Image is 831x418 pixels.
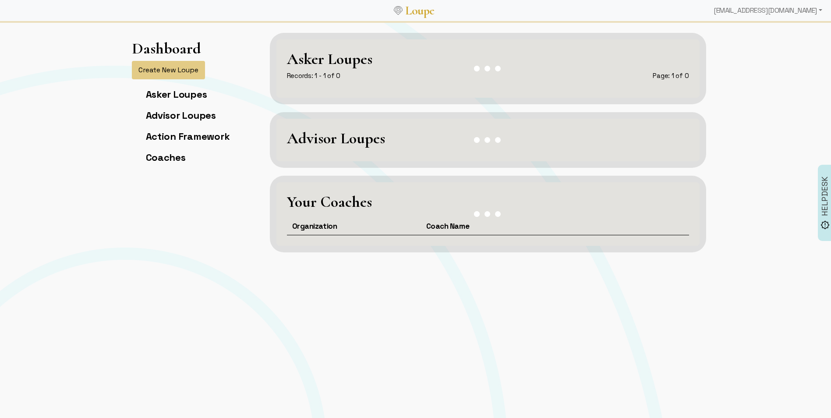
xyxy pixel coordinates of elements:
[820,220,830,230] img: brightness_alert_FILL0_wght500_GRAD0_ops.svg
[146,130,230,142] a: Action Framework
[146,109,216,121] a: Advisor Loupes
[403,3,438,19] a: Loupe
[146,151,186,163] a: Coaches
[394,6,403,15] img: Loupe Logo
[132,39,201,57] h1: Dashboard
[146,88,207,100] a: Asker Loupes
[132,39,230,172] app-left-page-nav: Dashboard
[132,61,205,79] button: Create New Loupe
[710,2,826,19] div: [EMAIL_ADDRESS][DOMAIN_NAME]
